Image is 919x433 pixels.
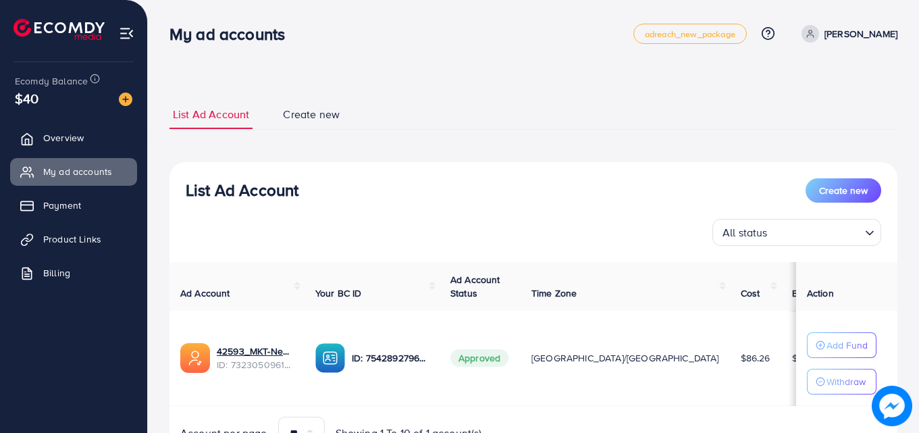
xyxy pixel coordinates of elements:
[806,178,881,203] button: Create new
[826,337,868,353] p: Add Fund
[43,266,70,280] span: Billing
[169,24,296,44] h3: My ad accounts
[352,350,429,366] p: ID: 7542892796370649089
[283,107,340,122] span: Create new
[741,351,770,365] span: $86.26
[43,232,101,246] span: Product Links
[10,192,137,219] a: Payment
[14,19,105,40] img: logo
[807,286,834,300] span: Action
[15,74,88,88] span: Ecomdy Balance
[531,351,719,365] span: [GEOGRAPHIC_DATA]/[GEOGRAPHIC_DATA]
[15,88,38,108] span: $40
[531,286,577,300] span: Time Zone
[186,180,298,200] h3: List Ad Account
[180,286,230,300] span: Ad Account
[796,25,897,43] a: [PERSON_NAME]
[315,286,362,300] span: Your BC ID
[645,30,735,39] span: adreach_new_package
[10,124,137,151] a: Overview
[119,26,134,41] img: menu
[10,226,137,253] a: Product Links
[741,286,760,300] span: Cost
[10,259,137,286] a: Billing
[819,184,868,197] span: Create new
[824,26,897,42] p: [PERSON_NAME]
[450,349,508,367] span: Approved
[43,165,112,178] span: My ad accounts
[450,273,500,300] span: Ad Account Status
[772,220,860,243] input: Search for option
[180,343,210,373] img: ic-ads-acc.e4c84228.svg
[217,345,294,372] div: <span class='underline'>42593_MKT-New_1705030690861</span></br>7323050961424007170
[720,223,770,243] span: All status
[807,369,876,394] button: Withdraw
[315,343,345,373] img: ic-ba-acc.ded83a64.svg
[43,199,81,212] span: Payment
[10,158,137,185] a: My ad accounts
[119,93,132,106] img: image
[43,131,84,145] span: Overview
[217,345,294,358] a: 42593_MKT-New_1705030690861
[633,24,747,44] a: adreach_new_package
[173,107,249,122] span: List Ad Account
[826,374,866,390] p: Withdraw
[712,219,881,246] div: Search for option
[872,386,912,426] img: image
[217,358,294,372] span: ID: 7323050961424007170
[807,332,876,358] button: Add Fund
